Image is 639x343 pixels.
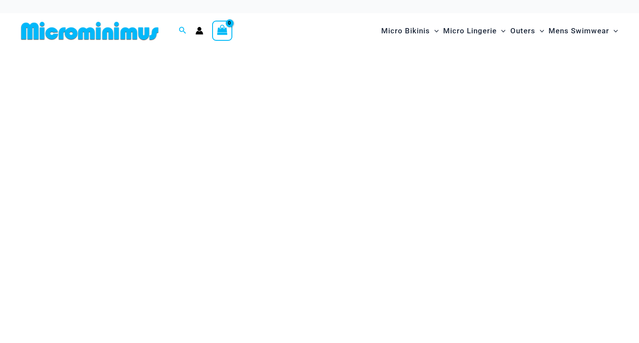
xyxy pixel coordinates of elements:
[381,20,430,42] span: Micro Bikinis
[549,20,609,42] span: Mens Swimwear
[508,18,546,44] a: OutersMenu ToggleMenu Toggle
[379,18,441,44] a: Micro BikinisMenu ToggleMenu Toggle
[510,20,535,42] span: Outers
[18,21,162,41] img: MM SHOP LOGO FLAT
[441,18,508,44] a: Micro LingerieMenu ToggleMenu Toggle
[609,20,618,42] span: Menu Toggle
[378,16,621,46] nav: Site Navigation
[179,25,187,36] a: Search icon link
[195,27,203,35] a: Account icon link
[535,20,544,42] span: Menu Toggle
[497,20,505,42] span: Menu Toggle
[443,20,497,42] span: Micro Lingerie
[212,21,232,41] a: View Shopping Cart, empty
[546,18,620,44] a: Mens SwimwearMenu ToggleMenu Toggle
[430,20,439,42] span: Menu Toggle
